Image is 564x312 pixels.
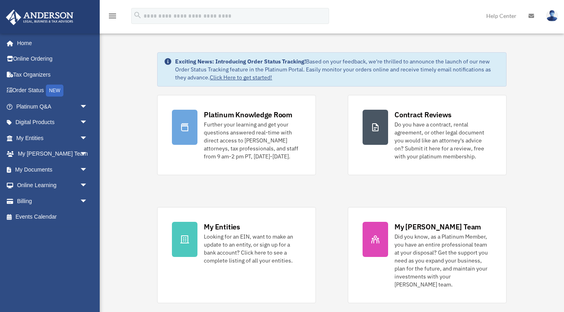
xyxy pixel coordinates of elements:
div: Based on your feedback, we're thrilled to announce the launch of our new Order Status Tracking fe... [175,57,499,81]
i: search [133,11,142,20]
a: Platinum Q&Aarrow_drop_down [6,99,100,115]
div: Platinum Knowledge Room [204,110,292,120]
div: Do you have a contract, rental agreement, or other legal document you would like an attorney's ad... [394,120,492,160]
a: Tax Organizers [6,67,100,83]
a: Platinum Knowledge Room Further your learning and get your questions answered real-time with dire... [157,95,316,175]
a: My Documentsarrow_drop_down [6,162,100,178]
a: My Entities Looking for an EIN, want to make an update to an entity, or sign up for a bank accoun... [157,207,316,303]
div: My [PERSON_NAME] Team [394,222,481,232]
a: Events Calendar [6,209,100,225]
a: My Entitiesarrow_drop_down [6,130,100,146]
a: Online Learningarrow_drop_down [6,178,100,194]
span: arrow_drop_down [80,178,96,194]
strong: Exciting News: Introducing Order Status Tracking! [175,58,306,65]
i: menu [108,11,117,21]
div: NEW [46,85,63,97]
span: arrow_drop_down [80,130,96,146]
a: Billingarrow_drop_down [6,193,100,209]
div: Did you know, as a Platinum Member, you have an entire professional team at your disposal? Get th... [394,233,492,288]
a: My [PERSON_NAME] Teamarrow_drop_down [6,146,100,162]
div: Further your learning and get your questions answered real-time with direct access to [PERSON_NAM... [204,120,301,160]
span: arrow_drop_down [80,162,96,178]
div: Contract Reviews [394,110,452,120]
img: User Pic [546,10,558,22]
a: Contract Reviews Do you have a contract, rental agreement, or other legal document you would like... [348,95,507,175]
a: Order StatusNEW [6,83,100,99]
a: menu [108,14,117,21]
img: Anderson Advisors Platinum Portal [4,10,76,25]
div: Looking for an EIN, want to make an update to an entity, or sign up for a bank account? Click her... [204,233,301,265]
span: arrow_drop_down [80,193,96,209]
div: My Entities [204,222,240,232]
span: arrow_drop_down [80,99,96,115]
a: Digital Productsarrow_drop_down [6,115,100,130]
a: Click Here to get started! [210,74,272,81]
span: arrow_drop_down [80,115,96,131]
a: Home [6,35,96,51]
span: arrow_drop_down [80,146,96,162]
a: Online Ordering [6,51,100,67]
a: My [PERSON_NAME] Team Did you know, as a Platinum Member, you have an entire professional team at... [348,207,507,303]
